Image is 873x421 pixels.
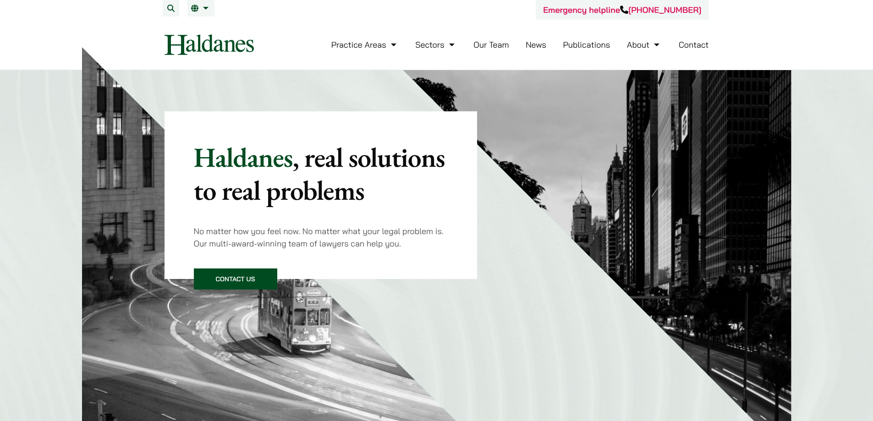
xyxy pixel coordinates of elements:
a: About [627,39,662,50]
a: Emergency helpline[PHONE_NUMBER] [543,5,701,15]
a: Contact [679,39,709,50]
a: News [526,39,546,50]
a: Our Team [473,39,509,50]
p: Haldanes [194,141,448,207]
a: Sectors [415,39,456,50]
a: Contact Us [194,268,277,290]
mark: , real solutions to real problems [194,139,445,208]
a: EN [191,5,211,12]
p: No matter how you feel now. No matter what your legal problem is. Our multi-award-winning team of... [194,225,448,250]
img: Logo of Haldanes [165,34,254,55]
a: Publications [563,39,610,50]
a: Practice Areas [331,39,399,50]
